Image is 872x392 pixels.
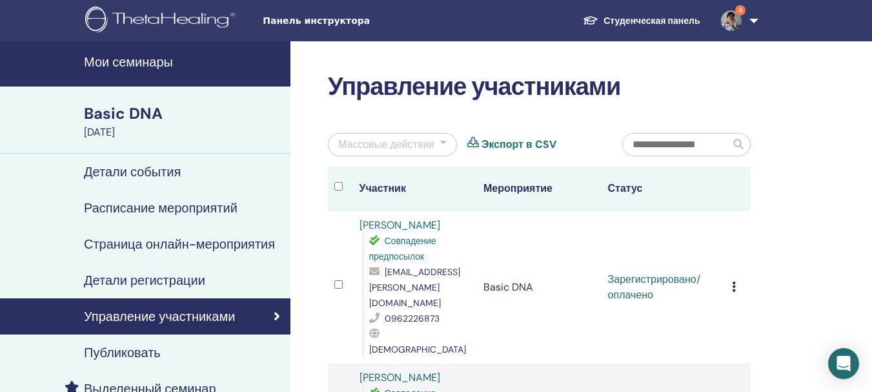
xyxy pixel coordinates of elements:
span: 4 [735,5,745,15]
span: Панель инструктора [263,14,456,28]
span: [DEMOGRAPHIC_DATA] [369,344,466,355]
h4: Управление участниками [84,309,235,324]
h4: Расписание мероприятий [84,200,238,216]
a: [PERSON_NAME] [360,371,440,384]
a: Basic DNA[DATE] [76,103,290,140]
img: logo.png [85,6,239,36]
h4: Детали события [84,164,181,180]
div: Basic DNA [84,103,283,125]
div: [DATE] [84,125,283,140]
img: graduation-cap-white.svg [583,15,598,26]
td: Basic DNA [477,211,602,364]
th: Мероприятие [477,167,602,211]
a: [PERSON_NAME] [360,218,440,232]
h2: Управление участниками [328,72,751,102]
th: Участник [353,167,478,211]
div: Open Intercom Messenger [828,348,859,379]
span: 0962226873 [385,313,440,324]
div: Массовые действия [338,137,434,152]
img: default.jpg [721,10,742,31]
a: Экспорт в CSV [482,137,556,152]
h4: Мои семинары [84,54,283,70]
span: [EMAIL_ADDRESS][PERSON_NAME][DOMAIN_NAME] [369,266,460,309]
h4: Публиковать [84,345,161,360]
span: Совпадение предпосылок [369,235,436,262]
a: Студенческая панель [573,9,710,33]
h4: Детали регистрации [84,273,205,288]
h4: Страница онлайн-мероприятия [84,236,275,252]
th: Статус [602,167,726,211]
